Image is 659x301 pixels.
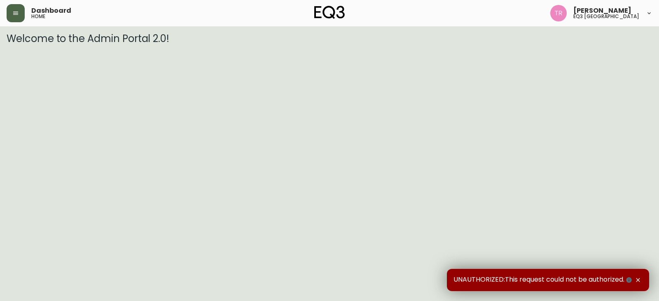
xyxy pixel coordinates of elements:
[7,33,652,44] h3: Welcome to the Admin Portal 2.0!
[31,7,71,14] span: Dashboard
[31,14,45,19] h5: home
[573,7,631,14] span: [PERSON_NAME]
[314,6,345,19] img: logo
[573,14,639,19] h5: eq3 [GEOGRAPHIC_DATA]
[453,275,633,285] span: UNAUTHORIZED:This request could not be authorized.
[550,5,567,21] img: 214b9049a7c64896e5c13e8f38ff7a87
